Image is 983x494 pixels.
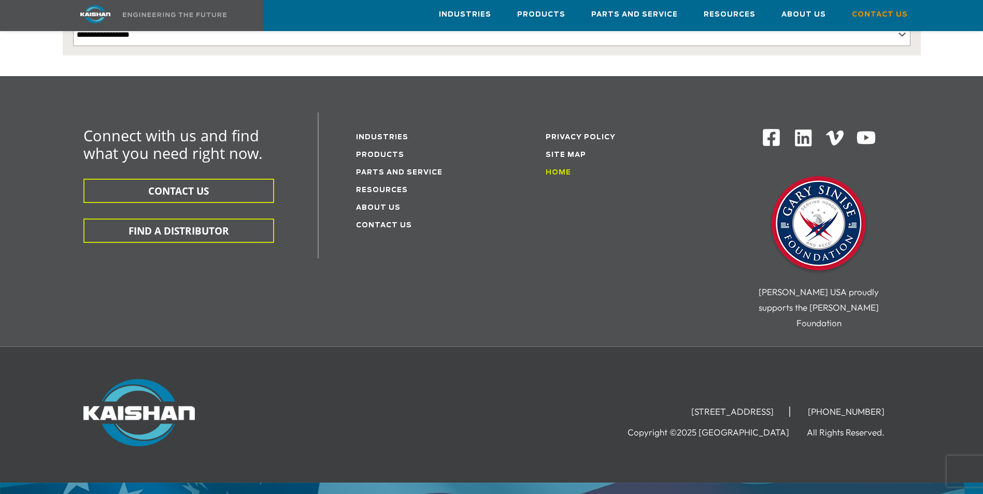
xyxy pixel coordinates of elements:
[356,187,408,194] a: Resources
[792,406,900,417] li: [PHONE_NUMBER]
[439,9,491,21] span: Industries
[852,9,908,21] span: Contact Us
[767,173,871,277] img: Gary Sinise Foundation
[546,134,616,141] a: Privacy Policy
[356,222,412,229] a: Contact Us
[123,12,226,17] img: Engineering the future
[83,379,195,446] img: Kaishan
[704,1,756,28] a: Resources
[762,128,781,147] img: Facebook
[83,125,263,163] span: Connect with us and find what you need right now.
[591,1,678,28] a: Parts and Service
[676,406,790,417] li: [STREET_ADDRESS]
[56,5,134,23] img: kaishan logo
[83,179,274,203] button: CONTACT US
[852,1,908,28] a: Contact Us
[781,9,826,21] span: About Us
[781,1,826,28] a: About Us
[546,169,571,176] a: Home
[793,128,814,148] img: Linkedin
[439,1,491,28] a: Industries
[856,128,876,148] img: Youtube
[356,205,401,211] a: About Us
[356,169,443,176] a: Parts and service
[704,9,756,21] span: Resources
[628,427,805,438] li: Copyright ©2025 [GEOGRAPHIC_DATA]
[517,9,565,21] span: Products
[517,1,565,28] a: Products
[826,130,844,146] img: Vimeo
[356,152,404,158] a: Products
[83,219,274,243] button: FIND A DISTRIBUTOR
[759,286,879,328] span: [PERSON_NAME] USA proudly supports the [PERSON_NAME] Foundation
[356,134,408,141] a: Industries
[591,9,678,21] span: Parts and Service
[807,427,900,438] li: All Rights Reserved.
[546,152,586,158] a: Site Map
